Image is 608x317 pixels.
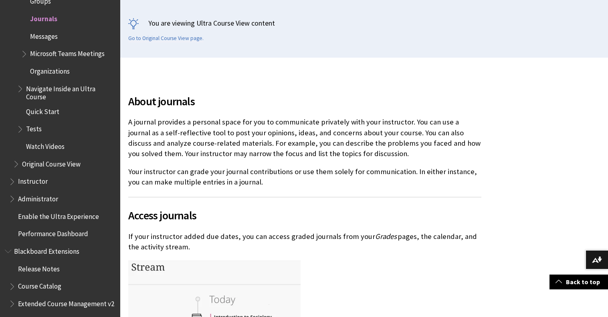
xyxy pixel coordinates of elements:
[30,30,58,40] span: Messages
[18,227,88,238] span: Performance Dashboard
[128,207,481,224] span: Access journals
[30,12,57,23] span: Journals
[375,232,397,241] span: Grades
[26,105,59,116] span: Quick Start
[128,117,481,159] p: A journal provides a personal space for you to communicate privately with your instructor. You ca...
[18,297,114,308] span: Extended Course Management v2
[128,167,481,187] p: Your instructor can grade your journal contributions or use them solely for communication. In eit...
[128,18,600,28] p: You are viewing Ultra Course View content
[26,82,115,101] span: Navigate Inside an Ultra Course
[549,275,608,289] a: Back to top
[128,93,481,110] span: About journals
[26,122,42,133] span: Tests
[18,280,61,291] span: Course Catalog
[18,175,48,186] span: Instructor
[26,140,65,150] span: Watch Videos
[128,35,204,42] a: Go to Original Course View page.
[30,64,70,75] span: Organizations
[30,47,105,58] span: Microsoft Teams Meetings
[18,192,58,203] span: Administrator
[14,245,79,255] span: Blackboard Extensions
[18,262,60,273] span: Release Notes
[128,231,481,252] p: If your instructor added due dates, you can access graded journals from your pages, the calendar,...
[22,157,81,168] span: Original Course View
[18,210,99,221] span: Enable the Ultra Experience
